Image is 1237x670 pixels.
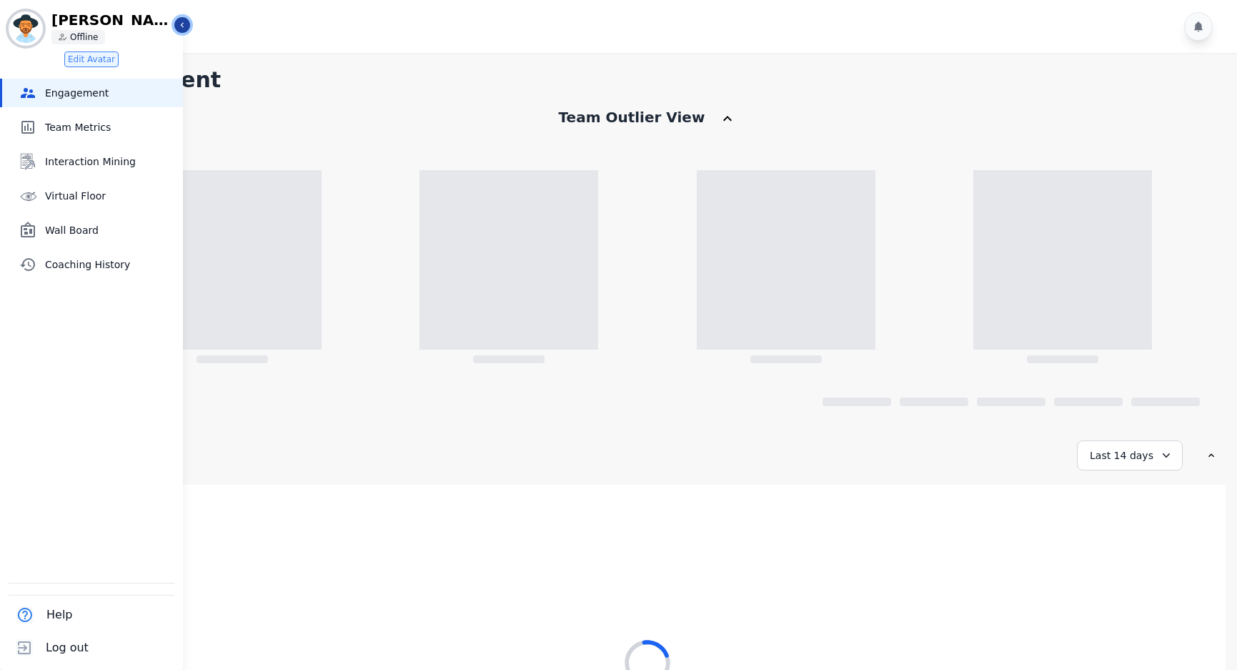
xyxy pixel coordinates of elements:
[45,154,177,169] span: Interaction Mining
[46,639,89,656] span: Log out
[9,598,75,631] button: Help
[45,257,177,272] span: Coaching History
[69,67,1226,93] h1: Engagement
[2,182,183,210] a: Virtual Floor
[2,79,183,107] a: Engagement
[2,216,183,245] a: Wall Board
[46,606,72,624] span: Help
[2,147,183,176] a: Interaction Mining
[9,631,91,664] button: Log out
[1077,440,1183,471] div: Last 14 days
[559,107,705,127] div: Team Outlier View
[45,189,177,203] span: Virtual Floor
[64,51,119,67] button: Edit Avatar
[45,223,177,237] span: Wall Board
[2,250,183,279] a: Coaching History
[51,13,173,27] p: [PERSON_NAME][EMAIL_ADDRESS][PERSON_NAME][DOMAIN_NAME]
[9,11,43,46] img: Bordered avatar
[45,120,177,134] span: Team Metrics
[70,31,98,43] p: Offline
[2,113,183,142] a: Team Metrics
[59,33,67,41] img: person
[45,86,177,100] span: Engagement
